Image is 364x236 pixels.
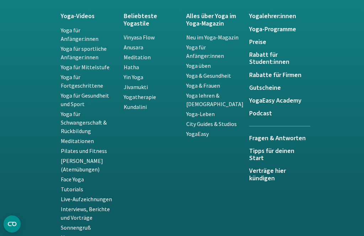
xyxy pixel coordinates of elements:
[61,205,110,221] a: Interviews, Berichte und Vorträge
[249,84,304,92] a: Gutscheine
[61,137,94,144] a: Meditationen
[249,126,310,148] a: Fragen & Antworten
[61,110,107,135] a: Yoga für Schwangerschaft & Rückbildung
[124,73,143,81] a: Yin Yoga
[61,92,109,108] a: Yoga für Gesundheit und Sport
[249,51,304,66] a: Rabatt für Student:innen
[249,26,304,33] a: Yoga-Programme
[186,34,239,41] a: Neu im Yoga-Magazin
[61,73,103,89] a: Yoga für Fortgeschrittene
[186,62,211,69] a: Yoga üben
[249,168,304,182] a: Verträge hier kündigen
[4,215,21,232] button: CMP-Widget öffnen
[61,13,115,20] a: Yoga-Videos
[249,72,304,79] a: Rabatte für Firmen
[61,176,84,183] a: Face Yoga
[124,13,178,27] a: Beliebteste Yogastile
[249,135,310,142] h5: Fragen & Antworten
[124,64,139,71] a: Hatha
[124,54,151,61] a: Meditation
[61,27,98,42] a: Yoga für Anfänger:innen
[186,13,241,27] a: Alles über Yoga im Yoga-Magazin
[249,148,304,162] a: Tipps für deinen Start
[249,39,304,46] a: Preise
[61,196,112,203] a: Live-Aufzeichnungen
[61,147,107,154] a: Pilates und Fitness
[61,45,107,61] a: Yoga für sportliche Anfänger:innen
[61,64,109,71] a: Yoga für Mittelstufe
[186,44,224,59] a: Yoga für Anfänger:innen
[186,110,215,117] a: Yoga-Leben
[61,224,91,231] a: Sonnengruß
[186,82,220,89] a: Yoga & Frauen
[186,72,231,79] a: Yoga & Gesundheit
[124,34,155,41] a: Vinyasa Flow
[61,157,103,173] a: [PERSON_NAME] (Atemübungen)
[61,186,83,193] a: Tutorials
[124,44,143,51] a: Anusara
[249,110,304,117] a: Podcast
[186,92,243,108] a: Yoga lehren & [DEMOGRAPHIC_DATA]
[186,130,209,137] a: YogaEasy
[124,103,147,110] a: Kundalini
[249,13,304,20] a: Yogalehrer:innen
[124,93,156,100] a: Yogatherapie
[186,120,237,127] a: City Guides & Studios
[124,83,148,90] a: Jivamukti
[249,97,304,104] a: YogaEasy Academy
